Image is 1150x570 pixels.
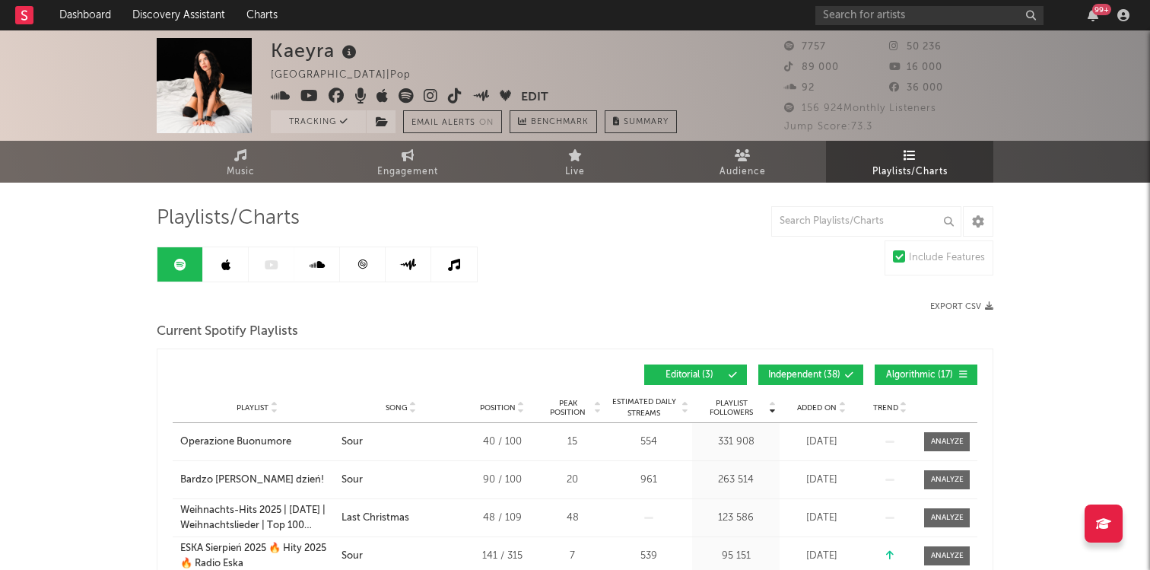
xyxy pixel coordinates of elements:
div: 961 [608,473,688,488]
div: 95 151 [696,549,776,564]
a: Weihnachts-Hits 2025 | [DATE] | Weihnachtslieder | Top 100 Christmas [180,503,334,533]
div: 48 [544,511,601,526]
div: 331 908 [696,435,776,450]
div: 141 / 315 [468,549,536,564]
div: [DATE] [783,435,859,450]
button: Summary [605,110,677,133]
div: Operazione Buonumore [180,435,291,450]
input: Search for artists [815,6,1044,25]
span: Peak Position [544,399,592,417]
span: 50 236 [889,42,942,52]
button: Editorial(3) [644,365,747,385]
div: 539 [608,549,688,564]
div: 123 586 [696,511,776,526]
span: 89 000 [784,62,839,72]
div: 48 / 109 [468,511,536,526]
span: 156 924 Monthly Listeners [784,103,936,113]
span: Independent ( 38 ) [768,371,840,380]
div: Include Features [909,249,985,267]
span: Algorithmic ( 17 ) [885,371,955,380]
button: 99+ [1088,9,1098,21]
button: Algorithmic(17) [875,365,977,385]
button: Export CSV [930,302,993,311]
span: Playlist [237,403,268,412]
span: Summary [624,118,669,126]
a: Benchmark [510,110,597,133]
span: Music [227,163,255,181]
div: [DATE] [783,549,859,564]
span: Playlist Followers [696,399,767,417]
div: 99 + [1092,4,1111,15]
div: 263 514 [696,473,776,488]
span: Current Spotify Playlists [157,323,298,341]
button: Email AlertsOn [403,110,502,133]
span: Live [565,163,585,181]
button: Independent(38) [758,365,863,385]
div: [DATE] [783,473,859,488]
div: [GEOGRAPHIC_DATA] | Pop [271,66,428,84]
div: Kaeyra [271,38,361,63]
span: Engagement [377,163,438,181]
div: Sour [342,549,363,564]
span: Playlists/Charts [157,209,300,228]
span: Audience [720,163,766,181]
a: Audience [659,141,826,183]
a: Operazione Buonumore [180,435,334,450]
div: 7 [544,549,601,564]
a: Engagement [324,141,491,183]
div: 20 [544,473,601,488]
div: 15 [544,435,601,450]
a: Playlists/Charts [826,141,993,183]
div: 40 / 100 [468,435,536,450]
a: Music [157,141,324,183]
span: 36 000 [889,83,943,93]
span: Benchmark [531,113,589,132]
span: 16 000 [889,62,942,72]
span: Playlists/Charts [872,163,948,181]
div: Last Christmas [342,511,409,526]
button: Tracking [271,110,366,133]
em: On [479,119,494,127]
span: 92 [784,83,815,93]
div: Sour [342,473,363,488]
span: Jump Score: 73.3 [784,122,872,132]
a: Live [491,141,659,183]
div: [DATE] [783,511,859,526]
div: Sour [342,435,363,450]
div: 554 [608,435,688,450]
button: Edit [521,88,548,107]
div: 90 / 100 [468,473,536,488]
input: Search Playlists/Charts [771,206,961,237]
span: 7757 [784,42,826,52]
span: Song [386,403,408,412]
span: Added On [797,403,837,412]
span: Position [480,403,516,412]
span: Estimated Daily Streams [608,396,679,419]
span: Editorial ( 3 ) [654,371,724,380]
span: Trend [873,403,898,412]
div: Bardzo [PERSON_NAME] dzień! [180,473,324,488]
a: Bardzo [PERSON_NAME] dzień! [180,473,334,488]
